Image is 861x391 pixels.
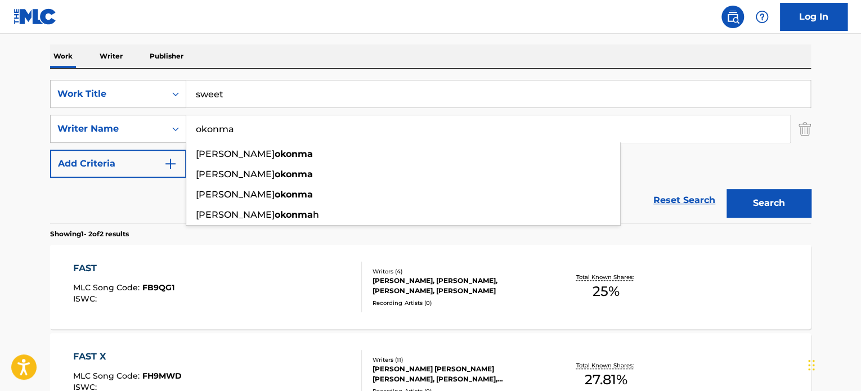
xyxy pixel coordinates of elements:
button: Search [727,189,811,217]
a: Reset Search [648,188,721,213]
span: ISWC : [73,294,100,304]
span: MLC Song Code : [73,282,142,293]
p: Writer [96,44,126,68]
a: FASTMLC Song Code:FB9QG1ISWC:Writers (4)[PERSON_NAME], [PERSON_NAME], [PERSON_NAME], [PERSON_NAME... [50,245,811,329]
span: 25 % [593,281,620,302]
strong: okonma [275,189,313,200]
span: FH9MWD [142,371,182,381]
form: Search Form [50,80,811,223]
strong: okonma [275,209,313,220]
a: Log In [780,3,847,31]
div: FAST [73,262,174,275]
strong: okonma [275,169,313,179]
p: Total Known Shares: [576,361,636,370]
p: Work [50,44,76,68]
img: Delete Criterion [799,115,811,143]
span: [PERSON_NAME] [196,189,275,200]
p: Total Known Shares: [576,273,636,281]
p: Publisher [146,44,187,68]
span: h [313,209,319,220]
span: [PERSON_NAME] [196,169,275,179]
a: Public Search [721,6,744,28]
span: 27.81 % [585,370,627,390]
span: [PERSON_NAME] [196,209,275,220]
span: MLC Song Code : [73,371,142,381]
div: Help [751,6,773,28]
p: Showing 1 - 2 of 2 results [50,229,129,239]
div: [PERSON_NAME] [PERSON_NAME] [PERSON_NAME], [PERSON_NAME], [PERSON_NAME], [PERSON_NAME] [PERSON_NA... [373,364,542,384]
div: Drag [808,348,815,382]
div: [PERSON_NAME], [PERSON_NAME], [PERSON_NAME], [PERSON_NAME] [373,276,542,296]
div: FAST X [73,350,182,363]
div: Writers ( 4 ) [373,267,542,276]
span: [PERSON_NAME] [196,149,275,159]
img: MLC Logo [14,8,57,25]
div: Writers ( 11 ) [373,356,542,364]
div: Work Title [57,87,159,101]
div: Writer Name [57,122,159,136]
img: help [755,10,769,24]
button: Add Criteria [50,150,186,178]
span: FB9QG1 [142,282,174,293]
img: search [726,10,739,24]
img: 9d2ae6d4665cec9f34b9.svg [164,157,177,170]
strong: okonma [275,149,313,159]
div: Recording Artists ( 0 ) [373,299,542,307]
iframe: Chat Widget [805,337,861,391]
